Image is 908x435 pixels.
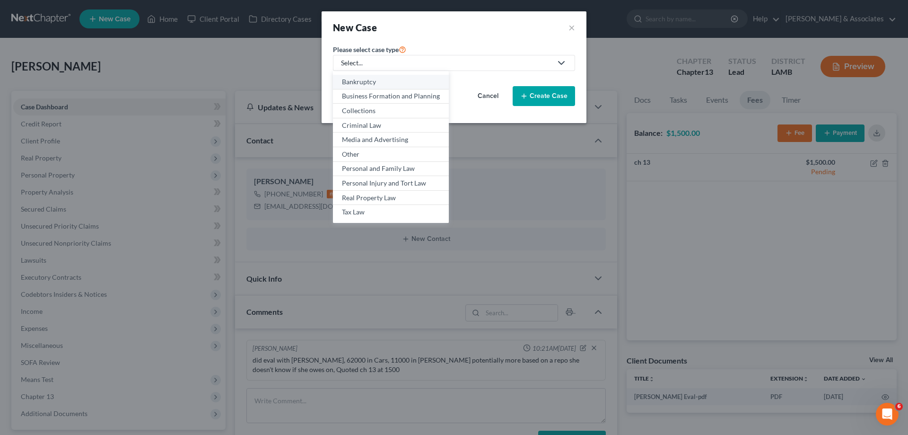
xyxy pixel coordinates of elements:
div: Collections [342,106,440,115]
a: Other [333,147,449,162]
a: Personal and Family Law [333,162,449,177]
div: Bankruptcy [342,77,440,87]
strong: New Case [333,22,377,33]
button: Cancel [467,87,509,106]
div: Other [342,150,440,159]
span: 6 [895,403,903,410]
div: Personal Injury and Tort Law [342,178,440,188]
a: Media and Advertising [333,133,449,147]
a: Collections [333,104,449,118]
div: Real Property Law [342,193,440,203]
div: Personal and Family Law [342,164,440,173]
button: Create Case [513,86,575,106]
a: Real Property Law [333,191,449,205]
a: Bankruptcy [333,75,449,89]
span: Please select case type [333,45,399,53]
div: Business Formation and Planning [342,91,440,101]
a: Personal Injury and Tort Law [333,176,449,191]
a: Business Formation and Planning [333,89,449,104]
div: Tax Law [342,207,440,217]
button: × [568,21,575,34]
a: Tax Law [333,205,449,219]
a: Criminal Law [333,118,449,133]
iframe: Intercom live chat [876,403,899,426]
div: Select... [341,58,552,68]
div: Media and Advertising [342,135,440,144]
div: Criminal Law [342,121,440,130]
